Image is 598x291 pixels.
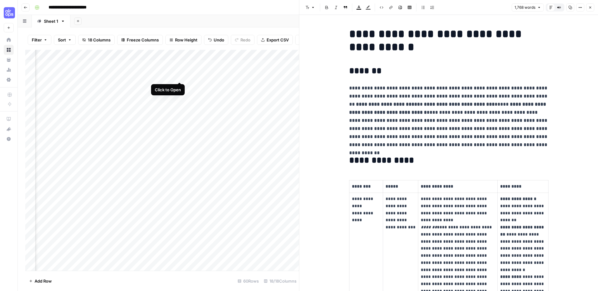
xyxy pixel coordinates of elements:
[261,276,299,286] div: 18/18 Columns
[127,37,159,43] span: Freeze Columns
[267,37,289,43] span: Export CSV
[35,278,52,284] span: Add Row
[4,124,13,134] div: What's new?
[117,35,163,45] button: Freeze Columns
[231,35,254,45] button: Redo
[235,276,261,286] div: 60 Rows
[4,45,14,55] a: Browse
[44,18,58,24] div: Sheet 1
[78,35,115,45] button: 18 Columns
[32,15,70,27] a: Sheet 1
[54,35,76,45] button: Sort
[4,134,14,144] button: Help + Support
[204,35,228,45] button: Undo
[175,37,197,43] span: Row Height
[214,37,224,43] span: Undo
[28,35,51,45] button: Filter
[4,75,14,85] a: Settings
[257,35,293,45] button: Export CSV
[58,37,66,43] span: Sort
[32,37,42,43] span: Filter
[4,65,14,75] a: Usage
[512,3,544,12] button: 1,768 words
[4,5,14,21] button: Workspace: AirOps U Cohort 1
[88,37,111,43] span: 18 Columns
[25,276,55,286] button: Add Row
[240,37,250,43] span: Redo
[4,114,14,124] a: AirOps Academy
[155,87,181,93] div: Click to Open
[4,7,15,18] img: AirOps U Cohort 1 Logo
[4,35,14,45] a: Home
[165,35,202,45] button: Row Height
[4,124,14,134] button: What's new?
[4,55,14,65] a: Your Data
[515,5,535,10] span: 1,768 words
